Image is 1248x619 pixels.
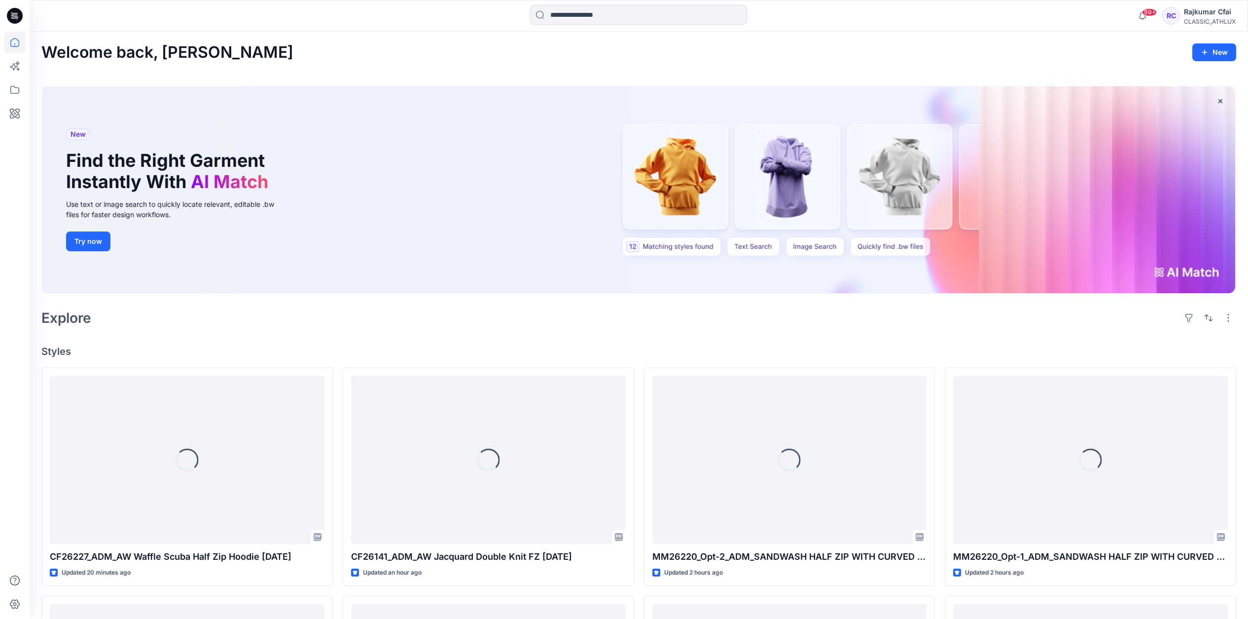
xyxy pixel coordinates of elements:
[66,232,110,251] button: Try now
[1162,7,1180,25] div: RC
[664,568,723,578] p: Updated 2 hours ago
[62,568,131,578] p: Updated 20 minutes ago
[41,43,293,62] h2: Welcome back, [PERSON_NAME]
[363,568,422,578] p: Updated an hour ago
[965,568,1024,578] p: Updated 2 hours ago
[1142,8,1157,16] span: 99+
[41,310,91,326] h2: Explore
[1184,6,1236,18] div: Rajkumar Cfai
[1184,18,1236,25] div: CLASSIC_ATHLUX
[41,346,1236,357] h4: Styles
[1192,43,1236,61] button: New
[66,199,288,220] div: Use text or image search to quickly locate relevant, editable .bw files for faster design workflows.
[953,550,1228,564] p: MM26220_Opt-1_ADM_SANDWASH HALF ZIP WITH CURVED SEAMING OPT-1
[71,128,86,140] span: New
[351,550,626,564] p: CF26141_ADM_AW Jacquard Double Knit FZ [DATE]
[652,550,927,564] p: MM26220_Opt-2_ADM_SANDWASH HALF ZIP WITH CURVED SEAMING OPT-2
[191,171,268,193] span: AI Match
[66,150,273,193] h1: Find the Right Garment Instantly With
[50,550,324,564] p: CF26227_ADM_AW Waffle Scuba Half Zip Hoodie [DATE]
